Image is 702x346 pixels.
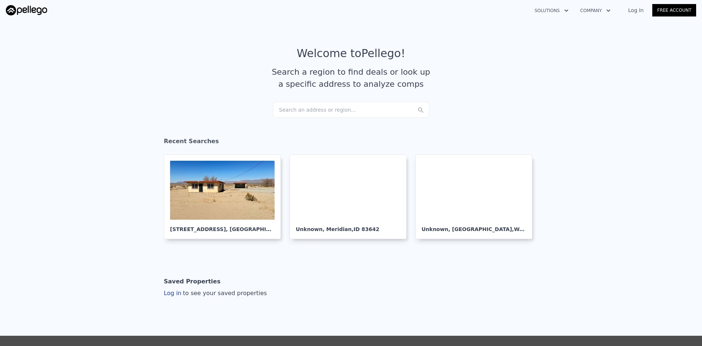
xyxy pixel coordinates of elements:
div: Unknown , [GEOGRAPHIC_DATA] [422,220,526,233]
button: Company [574,4,616,17]
span: to see your saved properties [181,290,267,297]
div: [STREET_ADDRESS] , [GEOGRAPHIC_DATA] [170,220,275,233]
div: Unknown , Meridian [296,220,400,233]
div: Welcome to Pellego ! [297,47,405,60]
div: Search an address or region... [273,102,429,118]
a: Free Account [652,4,696,16]
div: Recent Searches [164,131,538,155]
button: Solutions [529,4,574,17]
div: Saved Properties [164,274,220,289]
div: Search a region to find deals or look up a specific address to analyze comps [269,66,433,90]
a: Log In [619,7,652,14]
span: , ID 83642 [352,226,380,232]
span: , WA 98277 [512,226,543,232]
div: Log in [164,289,267,298]
a: Unknown, Meridian,ID 83642 [290,155,412,239]
a: [STREET_ADDRESS], [GEOGRAPHIC_DATA] [164,155,287,239]
a: Unknown, [GEOGRAPHIC_DATA],WA 98277 [415,155,538,239]
img: Pellego [6,5,47,15]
